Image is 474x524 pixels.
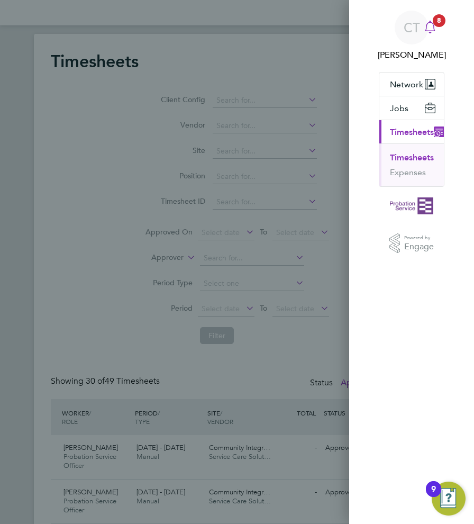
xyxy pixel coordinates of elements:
img: probationservice-logo-retina.png [390,197,433,214]
span: Network [390,79,423,89]
button: Jobs [379,96,444,120]
button: Open Resource Center, 9 new notifications [432,482,466,516]
button: Timesheets [379,120,453,143]
div: Timesheets [379,143,444,186]
span: CT [404,21,420,34]
span: Engage [404,242,434,251]
a: Powered byEngage [389,233,434,254]
button: 8 [420,11,441,44]
button: CT[PERSON_NAME] [379,11,444,61]
div: 9 [431,489,436,503]
span: Timesheets [390,127,434,137]
button: Timesheets [390,152,434,163]
button: Expenses [390,167,426,178]
button: Network [379,73,444,96]
span: Cleopatra Thomas-Richards [379,49,444,61]
span: Powered by [404,233,434,242]
span: 8 [433,14,445,27]
span: Jobs [390,103,408,113]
